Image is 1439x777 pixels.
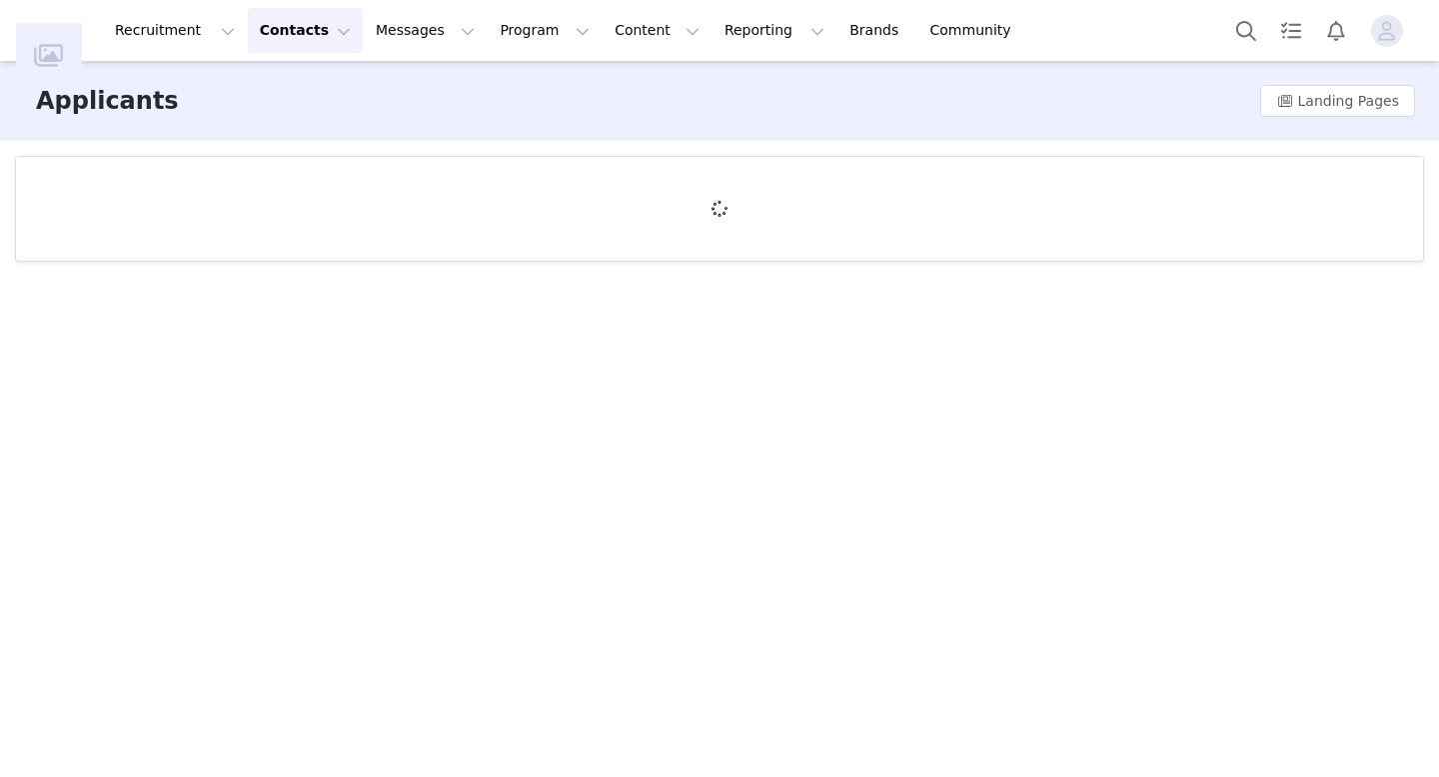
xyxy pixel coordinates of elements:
[1359,15,1423,47] button: Profile
[248,8,363,53] button: Contacts
[488,8,602,53] button: Program
[1269,8,1313,53] a: Tasks
[713,8,836,53] button: Reporting
[1377,15,1396,47] div: avatar
[36,83,179,119] h3: Applicants
[837,8,916,53] a: Brands
[603,8,712,53] button: Content
[1260,85,1415,117] button: Landing Pages
[103,8,247,53] button: Recruitment
[364,8,487,53] button: Messages
[1224,8,1268,53] button: Search
[1314,8,1358,53] button: Notifications
[918,8,1032,53] a: Community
